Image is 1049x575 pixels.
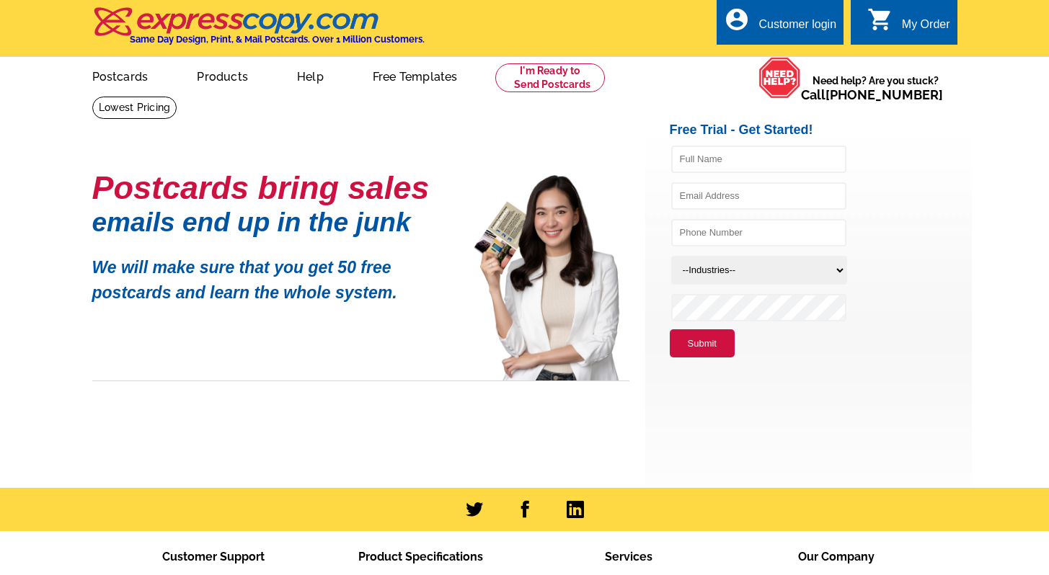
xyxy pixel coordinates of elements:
input: Full Name [671,146,846,173]
h4: Same Day Design, Print, & Mail Postcards. Over 1 Million Customers. [130,34,425,45]
a: Free Templates [350,58,481,92]
a: shopping_cart My Order [867,16,950,34]
i: shopping_cart [867,6,893,32]
a: Products [174,58,271,92]
h1: Postcards bring sales [92,175,453,200]
a: Help [274,58,347,92]
span: Services [605,550,652,563]
input: Email Address [671,182,846,210]
a: account_circle Customer login [724,16,836,34]
span: Need help? Are you stuck? [801,73,950,102]
span: Call [801,87,943,102]
a: [PHONE_NUMBER] [826,87,943,102]
div: My Order [902,18,950,38]
span: Customer Support [162,550,265,563]
img: help [758,57,801,99]
a: Postcards [69,58,172,92]
p: We will make sure that you get 50 free postcards and learn the whole system. [92,244,453,305]
button: Submit [670,329,735,358]
a: Same Day Design, Print, & Mail Postcards. Over 1 Million Customers. [92,17,425,45]
i: account_circle [724,6,750,32]
h2: Free Trial - Get Started! [670,122,972,138]
h1: emails end up in the junk [92,215,453,230]
input: Phone Number [671,219,846,246]
span: Our Company [798,550,875,563]
span: Product Specifications [358,550,483,563]
div: Customer login [758,18,836,38]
